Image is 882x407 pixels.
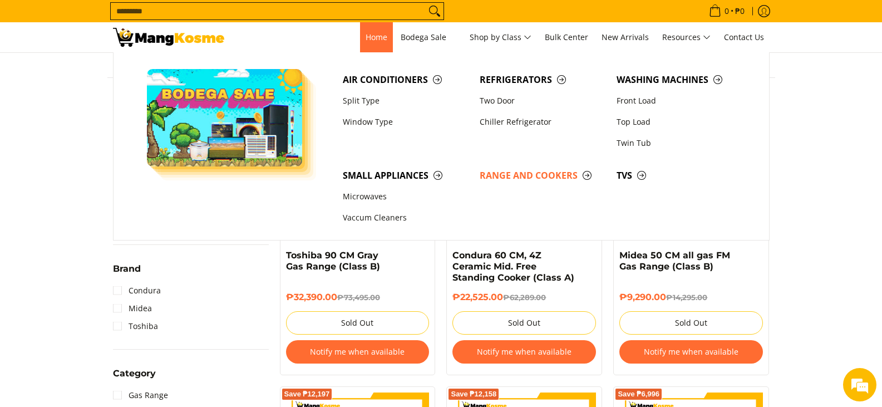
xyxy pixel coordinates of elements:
[617,73,742,87] span: Washing Machines
[611,90,748,111] a: Front Load
[286,292,430,303] h6: ₱32,390.00
[474,165,611,186] a: Range and Cookers
[395,22,462,52] a: Bodega Sale
[337,111,474,133] a: Window Type
[337,187,474,208] a: Microwaves
[337,69,474,90] a: Air Conditioners
[337,208,474,229] a: Vaccum Cleaners
[147,69,303,166] img: Bodega Sale
[451,391,496,398] span: Save ₱12,158
[113,317,158,335] a: Toshiba
[539,22,594,52] a: Bulk Center
[113,264,141,273] span: Brand
[337,293,380,302] del: ₱73,495.00
[611,165,748,186] a: TVs
[480,73,605,87] span: Refrigerators
[113,282,161,300] a: Condura
[724,32,764,42] span: Contact Us
[619,311,763,335] button: Sold Out
[619,292,763,303] h6: ₱9,290.00
[343,73,469,87] span: Air Conditioners
[602,32,649,42] span: New Arrivals
[401,31,456,45] span: Bodega Sale
[337,165,474,186] a: Small Appliances
[474,111,611,133] a: Chiller Refrigerator
[343,169,469,183] span: Small Appliances
[611,69,748,90] a: Washing Machines
[619,340,763,364] button: Notify me when available
[718,22,770,52] a: Contact Us
[657,22,716,52] a: Resources
[286,250,380,272] a: Toshiba 90 CM Gray Gas Range (Class B)
[113,28,224,47] img: Gas Cookers &amp; Rangehood l Mang Kosme: Home Appliances Warehouse Sale
[337,90,474,111] a: Split Type
[235,22,770,52] nav: Main Menu
[545,32,588,42] span: Bulk Center
[452,340,596,364] button: Notify me when available
[596,22,654,52] a: New Arrivals
[452,250,574,283] a: Condura 60 CM, 4Z Ceramic Mid. Free Standing Cooker (Class A)
[662,31,711,45] span: Resources
[286,340,430,364] button: Notify me when available
[452,311,596,335] button: Sold Out
[113,386,168,404] a: Gas Range
[284,391,330,398] span: Save ₱12,197
[666,293,707,302] del: ₱14,295.00
[286,311,430,335] button: Sold Out
[706,5,748,17] span: •
[474,90,611,111] a: Two Door
[470,31,531,45] span: Shop by Class
[113,369,156,386] summary: Open
[619,250,730,272] a: Midea 50 CM all gas FM Gas Range (Class B)
[503,293,546,302] del: ₱62,289.00
[617,169,742,183] span: TVs
[618,391,659,398] span: Save ₱6,996
[452,292,596,303] h6: ₱22,525.00
[113,300,152,317] a: Midea
[464,22,537,52] a: Shop by Class
[723,7,731,15] span: 0
[474,69,611,90] a: Refrigerators
[611,133,748,154] a: Twin Tub
[360,22,393,52] a: Home
[366,32,387,42] span: Home
[733,7,746,15] span: ₱0
[611,111,748,133] a: Top Load
[113,369,156,378] span: Category
[113,264,141,282] summary: Open
[426,3,444,19] button: Search
[480,169,605,183] span: Range and Cookers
